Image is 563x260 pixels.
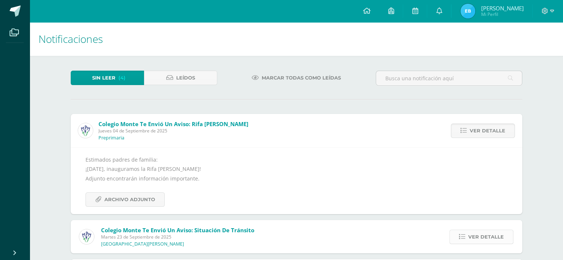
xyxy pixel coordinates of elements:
[481,4,523,12] span: [PERSON_NAME]
[101,234,254,240] span: Martes 23 de Septiembre de 2025
[98,120,248,128] span: Colegio Monte te envió un aviso: Rifa [PERSON_NAME]
[101,241,184,247] p: [GEOGRAPHIC_DATA][PERSON_NAME]
[468,230,504,244] span: Ver detalle
[71,71,144,85] a: Sin leer(4)
[78,123,93,138] img: a3978fa95217fc78923840df5a445bcb.png
[86,192,165,207] a: Archivo Adjunto
[104,193,155,206] span: Archivo Adjunto
[470,124,505,138] span: Ver detalle
[86,155,507,207] div: Estimados padres de familia: ¡[DATE], inauguramos la Rifa [PERSON_NAME]! Adjunto encontrarán info...
[242,71,350,85] a: Marcar todas como leídas
[101,226,254,234] span: Colegio Monte te envió un aviso: Situación de tránsito
[118,71,125,85] span: (4)
[481,11,523,17] span: Mi Perfil
[262,71,341,85] span: Marcar todas como leídas
[460,4,475,18] img: 6ad2d4dbe6a9b3a4a64038d8d24f4d2d.png
[79,229,94,244] img: a3978fa95217fc78923840df5a445bcb.png
[376,71,522,85] input: Busca una notificación aquí
[176,71,195,85] span: Leídos
[92,71,115,85] span: Sin leer
[144,71,217,85] a: Leídos
[98,128,248,134] span: Jueves 04 de Septiembre de 2025
[38,32,103,46] span: Notificaciones
[98,135,124,141] p: Preprimaria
